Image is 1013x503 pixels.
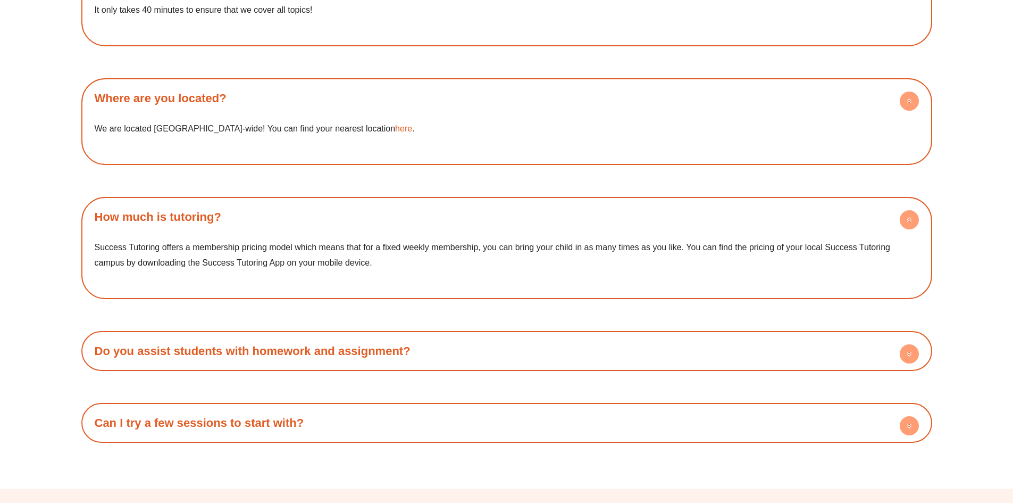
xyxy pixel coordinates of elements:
p: It only takes 40 minutes to ensure that we cover all topics! [95,2,919,18]
a: How much is tutoring? [95,210,221,224]
h4: Can I try a few sessions to start with? [87,408,927,438]
p: We are located [GEOGRAPHIC_DATA]-wide! You can find your nearest location . [95,121,919,137]
a: Do you assist students with homework and assignment? [95,344,411,358]
div: How much is tutoring? [87,202,927,232]
div: Where are you located? [87,113,927,160]
a: Where are you located? [95,92,227,105]
a: here [395,124,412,133]
h4: Where are you located? [87,84,927,113]
iframe: Chat Widget [836,383,1013,503]
h4: Do you assist students with homework and assignment? [87,336,927,366]
p: Success Tutoring offers a membership pricing model which means that for a fixed weekly membership... [95,240,919,271]
div: How much is tutoring? [87,232,927,294]
a: Can I try a few sessions to start with? [95,416,304,430]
